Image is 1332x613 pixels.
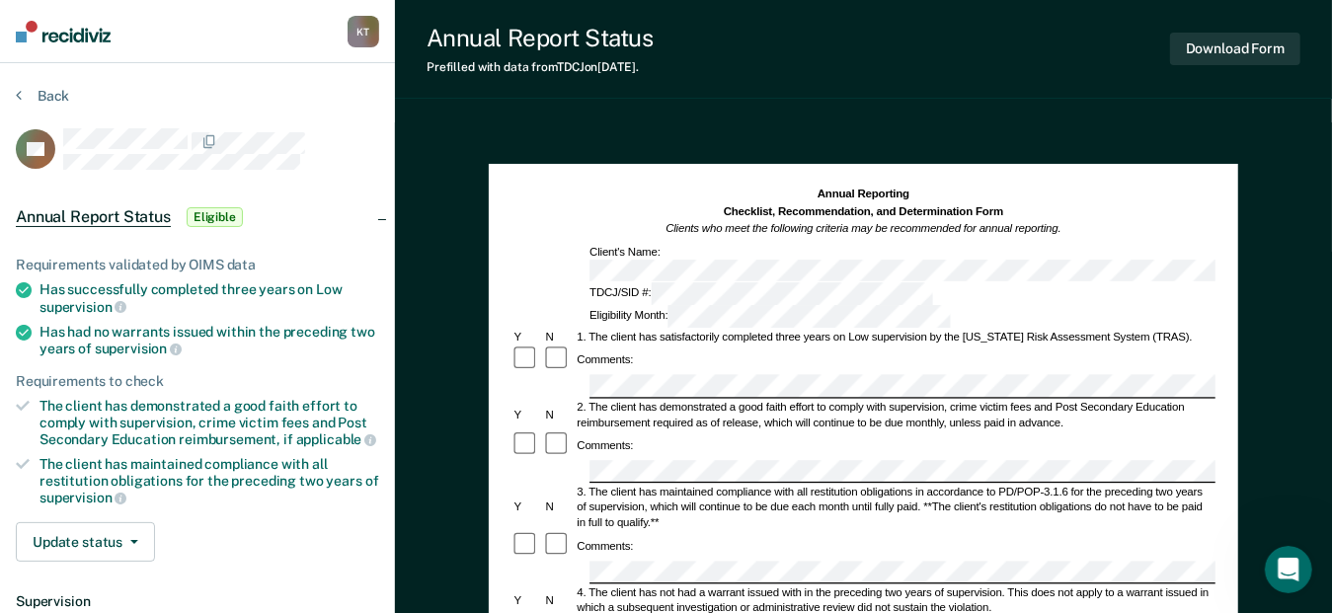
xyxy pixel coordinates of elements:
[575,485,1215,530] div: 3. The client has maintained compliance with all restitution obligations in accordance to PD/POP-...
[39,398,379,448] div: The client has demonstrated a good faith effort to comply with supervision, crime victim fees and...
[16,207,171,227] span: Annual Report Status
[588,244,1257,281] div: Client's Name:
[39,456,379,506] div: The client has maintained compliance with all restitution obligations for the preceding two years of
[724,205,1003,218] strong: Checklist, Recommendation, and Determination Form
[16,21,111,42] img: Recidiviz
[543,593,575,608] div: N
[818,188,909,200] strong: Annual Reporting
[575,400,1215,430] div: 2. The client has demonstrated a good faith effort to comply with supervision, crime victim fees ...
[575,437,636,452] div: Comments:
[543,407,575,421] div: N
[1170,33,1300,65] button: Download Form
[543,500,575,515] div: N
[296,431,376,447] span: applicable
[575,351,636,366] div: Comments:
[348,16,379,47] div: K T
[348,16,379,47] button: KT
[39,324,379,357] div: Has had no warrants issued within the preceding two years of
[39,281,379,315] div: Has successfully completed three years on Low
[666,222,1060,235] em: Clients who meet the following criteria may be recommended for annual reporting.
[187,207,243,227] span: Eligible
[575,329,1215,344] div: 1. The client has satisfactorily completed three years on Low supervision by the [US_STATE] Risk ...
[588,283,936,306] div: TDCJ/SID #:
[16,522,155,562] button: Update status
[511,407,543,421] div: Y
[16,87,69,105] button: Back
[39,299,126,315] span: supervision
[588,305,953,328] div: Eligibility Month:
[511,329,543,344] div: Y
[1265,546,1312,593] iframe: Intercom live chat
[16,593,379,610] dt: Supervision
[511,593,543,608] div: Y
[543,329,575,344] div: N
[16,373,379,390] div: Requirements to check
[511,500,543,515] div: Y
[575,538,636,553] div: Comments:
[427,24,653,52] div: Annual Report Status
[95,341,182,356] span: supervision
[39,490,126,505] span: supervision
[427,60,653,74] div: Prefilled with data from TDCJ on [DATE] .
[16,257,379,273] div: Requirements validated by OIMS data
